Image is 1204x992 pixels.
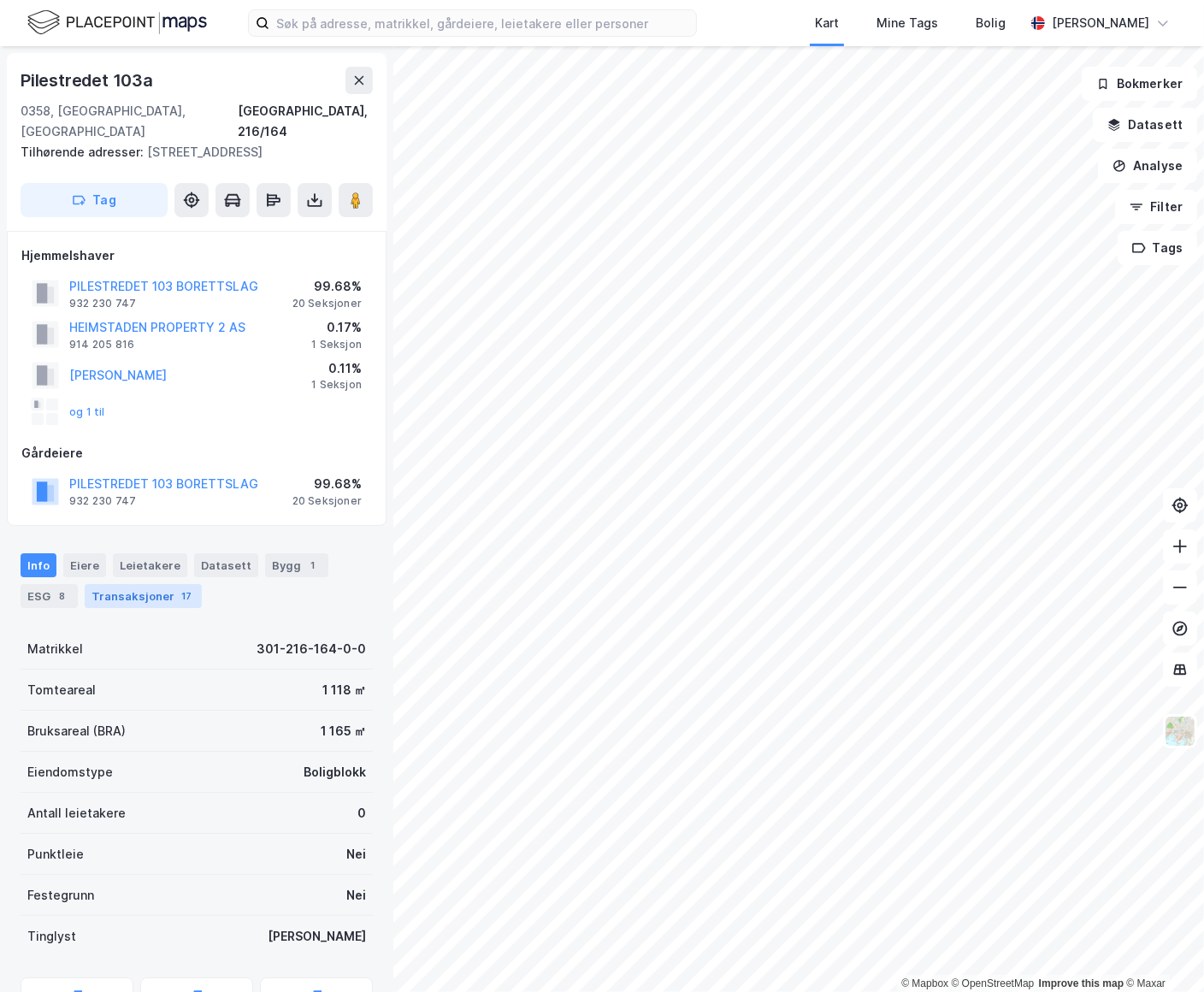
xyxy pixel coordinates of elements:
button: Bokmerker [1082,67,1197,101]
button: Filter [1115,190,1197,224]
div: [GEOGRAPHIC_DATA], 216/164 [238,101,373,142]
a: OpenStreetMap [952,977,1035,989]
div: Mine Tags [876,13,938,33]
iframe: Chat Widget [1118,910,1204,992]
div: 99.68% [292,474,362,494]
div: Punktleie [27,844,84,865]
button: Datasett [1093,108,1197,142]
div: Antall leietakere [27,803,126,824]
div: 1 118 ㎡ [322,680,366,700]
div: Leietakere [113,553,187,577]
div: 1 [304,557,322,574]
div: 0 [357,803,366,824]
div: [PERSON_NAME] [268,926,366,947]
div: 20 Seksjoner [292,297,362,310]
div: Gårdeiere [21,443,372,464]
div: Nei [346,885,366,906]
div: Pilestredet 103a [21,67,156,94]
div: 20 Seksjoner [292,494,362,508]
div: Kontrollprogram for chat [1118,910,1204,992]
div: Kart [815,13,839,33]
div: Eiendomstype [27,762,113,782]
div: 1 Seksjon [311,338,362,351]
div: 17 [178,588,195,605]
div: Datasett [194,553,258,577]
a: Improve this map [1039,977,1124,989]
div: Tomteareal [27,680,96,700]
div: 301-216-164-0-0 [257,639,366,659]
div: Eiere [63,553,106,577]
div: Bolig [976,13,1006,33]
div: 1 Seksjon [311,378,362,392]
div: 0358, [GEOGRAPHIC_DATA], [GEOGRAPHIC_DATA] [21,101,238,142]
div: 932 230 747 [69,297,136,310]
img: logo.f888ab2527a4732fd821a326f86c7f29.svg [27,8,207,38]
span: Tilhørende adresser: [21,145,147,159]
div: [STREET_ADDRESS] [21,142,359,162]
div: 8 [54,588,71,605]
div: 0.17% [311,317,362,338]
button: Analyse [1098,149,1197,183]
div: Bygg [265,553,328,577]
div: 914 205 816 [69,338,134,351]
div: Boligblokk [304,762,366,782]
button: Tag [21,183,168,217]
div: Tinglyst [27,926,76,947]
div: Bruksareal (BRA) [27,721,126,741]
div: ESG [21,584,78,608]
div: Nei [346,844,366,865]
img: Z [1164,715,1196,747]
div: 99.68% [292,276,362,297]
input: Søk på adresse, matrikkel, gårdeiere, leietakere eller personer [269,10,696,36]
div: 0.11% [311,358,362,379]
div: 1 165 ㎡ [321,721,366,741]
div: Matrikkel [27,639,83,659]
div: Info [21,553,56,577]
div: [PERSON_NAME] [1052,13,1149,33]
a: Mapbox [901,977,948,989]
div: Festegrunn [27,885,94,906]
button: Tags [1118,231,1197,265]
div: 932 230 747 [69,494,136,508]
div: Transaksjoner [85,584,202,608]
div: Hjemmelshaver [21,245,372,266]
